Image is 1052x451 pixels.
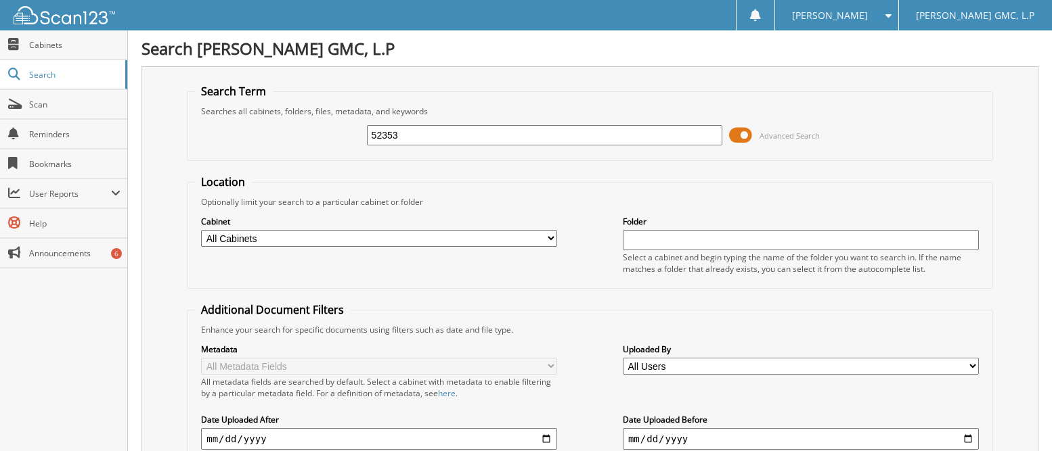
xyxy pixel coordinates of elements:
div: Enhance your search for specific documents using filters such as date and file type. [194,324,986,335]
legend: Additional Document Filters [194,302,351,317]
label: Metadata [201,343,557,355]
span: User Reports [29,188,111,199]
img: scan123-logo-white.svg [14,6,115,24]
span: Scan [29,99,120,110]
span: Advanced Search [760,130,820,141]
label: Date Uploaded Before [623,414,979,425]
span: Reminders [29,128,120,140]
label: Cabinet [201,216,557,227]
span: Search [29,69,118,80]
label: Uploaded By [623,343,979,355]
div: 6 [111,248,122,259]
input: start [201,428,557,450]
span: Announcements [29,247,120,259]
span: [PERSON_NAME] GMC, L.P [916,11,1034,20]
legend: Search Term [194,84,273,99]
input: end [623,428,979,450]
div: Optionally limit your search to a particular cabinet or folder [194,196,986,208]
div: All metadata fields are searched by default. Select a cabinet with metadata to enable filtering b... [201,376,557,399]
span: [PERSON_NAME] [792,11,868,20]
a: here [438,387,456,399]
label: Folder [623,216,979,227]
h1: Search [PERSON_NAME] GMC, L.P [141,37,1038,60]
span: Cabinets [29,39,120,51]
span: Help [29,218,120,229]
legend: Location [194,174,252,189]
span: Bookmarks [29,158,120,170]
label: Date Uploaded After [201,414,557,425]
div: Select a cabinet and begin typing the name of the folder you want to search in. If the name match... [623,252,979,275]
div: Searches all cabinets, folders, files, metadata, and keywords [194,105,986,117]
